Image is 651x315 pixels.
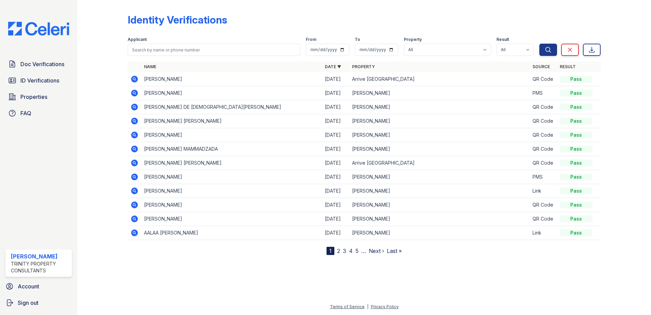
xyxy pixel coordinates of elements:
[560,215,592,222] div: Pass
[530,212,557,226] td: QR Code
[20,93,47,101] span: Properties
[530,156,557,170] td: QR Code
[141,170,322,184] td: [PERSON_NAME]
[560,187,592,194] div: Pass
[141,128,322,142] td: [PERSON_NAME]
[530,142,557,156] td: QR Code
[322,170,349,184] td: [DATE]
[306,37,316,42] label: From
[144,64,156,69] a: Name
[530,226,557,240] td: Link
[330,304,365,309] a: Terms of Service
[128,14,227,26] div: Identity Verifications
[560,132,592,138] div: Pass
[560,160,592,166] div: Pass
[349,212,530,226] td: [PERSON_NAME]
[560,146,592,152] div: Pass
[18,299,38,307] span: Sign out
[530,198,557,212] td: QR Code
[343,247,346,254] a: 3
[349,226,530,240] td: [PERSON_NAME]
[11,252,69,260] div: [PERSON_NAME]
[322,212,349,226] td: [DATE]
[349,128,530,142] td: [PERSON_NAME]
[530,184,557,198] td: Link
[349,170,530,184] td: [PERSON_NAME]
[128,37,147,42] label: Applicant
[560,229,592,236] div: Pass
[141,184,322,198] td: [PERSON_NAME]
[530,114,557,128] td: QR Code
[404,37,422,42] label: Property
[325,64,341,69] a: Date ▼
[322,72,349,86] td: [DATE]
[3,296,75,310] a: Sign out
[371,304,399,309] a: Privacy Policy
[5,57,72,71] a: Doc Verifications
[560,64,576,69] a: Result
[141,198,322,212] td: [PERSON_NAME]
[18,282,39,290] span: Account
[367,304,368,309] div: |
[349,198,530,212] td: [PERSON_NAME]
[355,247,359,254] a: 5
[337,247,340,254] a: 2
[3,22,75,35] img: CE_Logo_Blue-a8612792a0a2168367f1c8372b55b34899dd931a85d93a1a3d3e32e68fde9ad4.png
[11,260,69,274] div: Trinity Property Consultants
[322,100,349,114] td: [DATE]
[349,100,530,114] td: [PERSON_NAME]
[349,114,530,128] td: [PERSON_NAME]
[560,118,592,124] div: Pass
[349,156,530,170] td: Arrive [GEOGRAPHIC_DATA]
[352,64,375,69] a: Property
[355,37,360,42] label: To
[349,142,530,156] td: [PERSON_NAME]
[322,184,349,198] td: [DATE]
[5,74,72,87] a: ID Verifications
[322,142,349,156] td: [DATE]
[141,114,322,128] td: [PERSON_NAME] [PERSON_NAME]
[5,90,72,104] a: Properties
[530,170,557,184] td: PMS
[141,72,322,86] td: [PERSON_NAME]
[322,114,349,128] td: [DATE]
[327,247,334,255] div: 1
[533,64,550,69] a: Source
[141,156,322,170] td: [PERSON_NAME] [PERSON_NAME]
[387,247,402,254] a: Last »
[128,44,300,56] input: Search by name or phone number
[349,86,530,100] td: [PERSON_NAME]
[322,198,349,212] td: [DATE]
[20,60,64,68] span: Doc Verifications
[322,86,349,100] td: [DATE]
[141,226,322,240] td: AALAA [PERSON_NAME]
[141,86,322,100] td: [PERSON_NAME]
[560,104,592,110] div: Pass
[530,72,557,86] td: QR Code
[369,247,384,254] a: Next ›
[349,247,353,254] a: 4
[141,212,322,226] td: [PERSON_NAME]
[530,86,557,100] td: PMS
[141,100,322,114] td: [PERSON_NAME] DE [DEMOGRAPHIC_DATA][PERSON_NAME]
[530,128,557,142] td: QR Code
[560,76,592,82] div: Pass
[20,109,31,117] span: FAQ
[322,128,349,142] td: [DATE]
[349,72,530,86] td: Arrive [GEOGRAPHIC_DATA]
[20,76,59,85] span: ID Verifications
[560,201,592,208] div: Pass
[322,156,349,170] td: [DATE]
[560,174,592,180] div: Pass
[322,226,349,240] td: [DATE]
[530,100,557,114] td: QR Code
[141,142,322,156] td: [PERSON_NAME] MAMMADZADA
[560,90,592,96] div: Pass
[5,106,72,120] a: FAQ
[3,280,75,293] a: Account
[349,184,530,198] td: [PERSON_NAME]
[361,247,366,255] span: …
[496,37,509,42] label: Result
